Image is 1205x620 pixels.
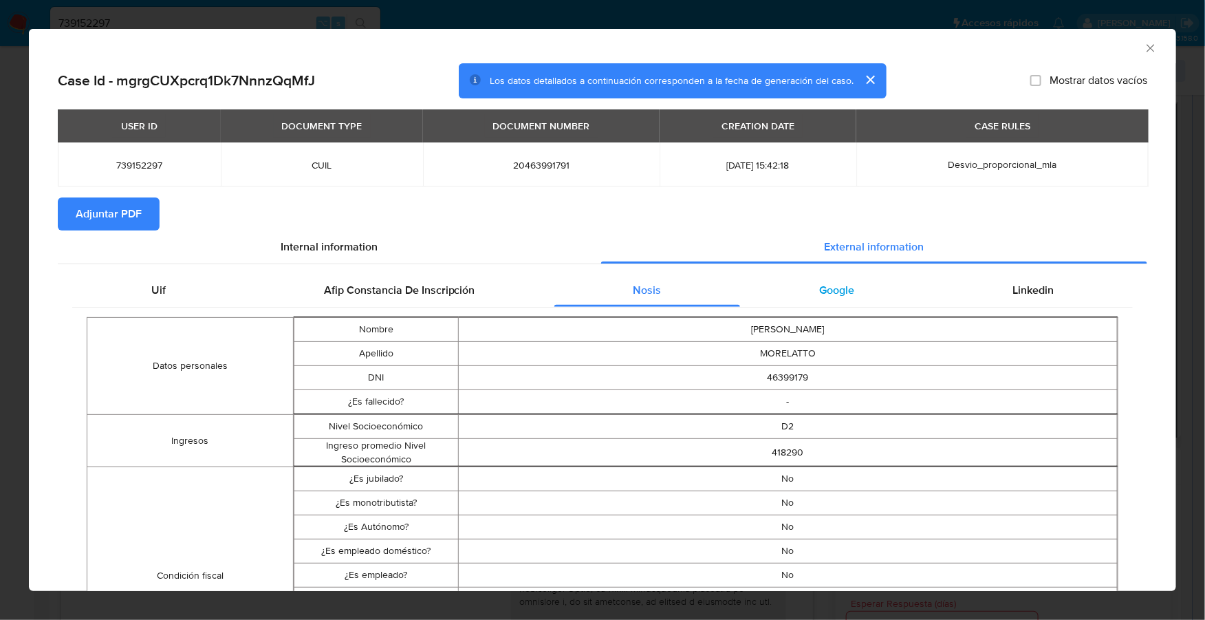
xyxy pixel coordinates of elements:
td: [PERSON_NAME] [459,317,1118,341]
span: [DATE] 15:42:18 [676,159,840,171]
td: ¿Es empleado? [294,564,458,588]
div: Detailed info [58,231,1147,264]
div: DOCUMENT NUMBER [485,114,598,138]
td: No [459,539,1118,564]
td: No [459,564,1118,588]
span: Linkedin [1012,282,1054,298]
td: ¿Es Autónomo? [294,515,458,539]
span: 20463991791 [439,159,643,171]
td: ¿Es fallecido? [294,389,458,414]
div: DOCUMENT TYPE [274,114,371,138]
td: No [459,467,1118,491]
button: cerrar [854,63,887,96]
td: [DATE] [459,588,1118,612]
td: ¿Es monotributista? [294,491,458,515]
span: CUIL [237,159,406,171]
td: No [459,491,1118,515]
span: Uif [151,282,166,298]
button: Cerrar ventana [1144,41,1156,54]
span: Adjuntar PDF [76,199,142,229]
div: Detailed external info [72,274,1133,307]
td: D2 [459,414,1118,438]
button: Adjuntar PDF [58,197,160,231]
span: 739152297 [74,159,204,171]
div: USER ID [113,114,166,138]
div: CREATION DATE [713,114,803,138]
span: Afip Constancia De Inscripción [324,282,475,298]
span: Nosis [633,282,661,298]
td: ¿Es empleado doméstico? [294,539,458,564]
input: Mostrar datos vacíos [1030,75,1041,86]
span: External information [825,239,924,255]
td: Apellido [294,341,458,365]
td: ¿Es jubilado? [294,467,458,491]
td: DNI [294,365,458,389]
td: Ingreso promedio Nivel Socioeconómico [294,438,458,466]
span: Los datos detallados a continuación corresponden a la fecha de generación del caso. [490,74,854,87]
span: Internal information [281,239,378,255]
td: 46399179 [459,365,1118,389]
td: - [459,389,1118,414]
td: MORELATTO [459,341,1118,365]
span: Desvio_proporcional_mla [948,158,1056,171]
td: Nombre [294,317,458,341]
td: Fecha de actualización empleado [294,588,458,612]
td: No [459,515,1118,539]
div: closure-recommendation-modal [29,29,1176,591]
h2: Case Id - mgrgCUXpcrq1Dk7NnnzQqMfJ [58,72,315,89]
td: 418290 [459,438,1118,466]
span: Mostrar datos vacíos [1050,74,1147,87]
td: Datos personales [87,317,294,414]
span: Google [819,282,854,298]
td: Ingresos [87,414,294,467]
div: CASE RULES [966,114,1039,138]
td: Nivel Socioeconómico [294,414,458,438]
